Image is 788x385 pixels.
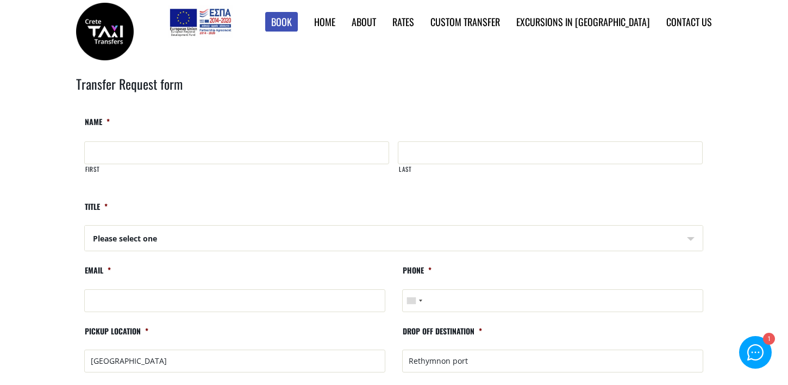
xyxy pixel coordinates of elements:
label: Last [398,165,703,183]
label: Title [84,202,108,221]
label: Email [84,265,111,284]
a: Excursions in [GEOGRAPHIC_DATA] [516,15,650,29]
label: Phone [402,265,431,284]
label: First [85,165,389,183]
h2: Transfer Request form [76,74,712,108]
a: Crete Taxi Transfers | Crete Taxi Transfers search results | Crete Taxi Transfers [76,24,134,36]
label: Pickup location [84,326,148,345]
a: Custom Transfer [430,15,500,29]
a: About [352,15,376,29]
label: Name [84,117,110,136]
a: Home [314,15,335,29]
label: Drop off destination [402,326,482,345]
a: Contact us [666,15,712,29]
img: Crete Taxi Transfers | Crete Taxi Transfers search results | Crete Taxi Transfers [76,3,134,60]
a: Book [265,12,298,32]
img: e-bannersEUERDF180X90.jpg [168,5,233,38]
span: Please select one [85,226,703,252]
a: Rates [392,15,414,29]
div: 1 [762,334,774,345]
button: Selected country [403,290,426,312]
